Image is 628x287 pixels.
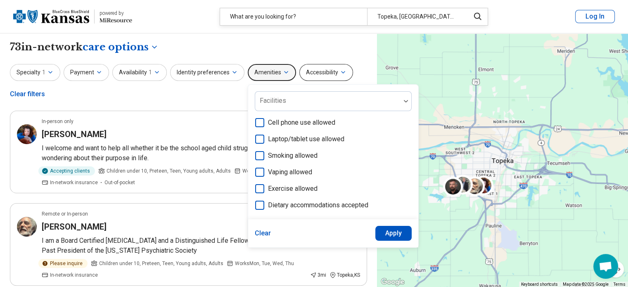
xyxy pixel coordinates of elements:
[107,167,231,175] span: Children under 10, Preteen, Teen, Young adults, Adults
[100,9,132,17] div: powered by
[83,40,159,54] button: Care options
[104,179,135,186] span: Out-of-pocket
[42,236,360,256] p: I am a Board Certified [MEDICAL_DATA] and a Distinguished Life Fellow American Psychiatric Associ...
[367,8,465,25] div: Topeka, [GEOGRAPHIC_DATA]
[42,210,88,218] p: Remote or In-person
[299,64,353,81] button: Accessibility
[260,97,286,104] label: Facilities
[149,68,152,77] span: 1
[13,7,132,26] a: Blue Cross Blue Shield Kansaspowered by
[575,10,615,23] button: Log In
[10,84,45,104] div: Clear filters
[42,143,360,163] p: I welcome and want to help all whether it be the school aged child struggling with attention or t...
[50,179,98,186] span: In-network insurance
[64,64,109,81] button: Payment
[42,68,45,77] span: 1
[593,254,618,279] div: Open chat
[255,226,271,241] button: Clear
[268,118,335,128] span: Cell phone use allowed
[375,226,412,241] button: Apply
[42,128,107,140] h3: [PERSON_NAME]
[563,282,609,287] span: Map data ©2025 Google
[42,221,107,232] h3: [PERSON_NAME]
[38,166,95,176] div: Accepting clients
[10,40,159,54] h1: 73 in-network
[248,64,296,81] button: Amenities
[38,259,88,268] div: Please inquire
[235,260,294,267] span: Works Mon, Tue, Wed, Thu
[268,134,344,144] span: Laptop/tablet use allowed
[13,7,89,26] img: Blue Cross Blue Shield Kansas
[268,151,318,161] span: Smoking allowed
[83,40,149,54] span: care options
[242,167,301,175] span: Works Mon, Tue, Wed, Thu
[329,271,360,279] div: Topeka , KS
[614,282,626,287] a: Terms (opens in new tab)
[50,271,98,279] span: In-network insurance
[220,8,367,25] div: What are you looking for?
[268,184,318,194] span: Exercise allowed
[99,260,223,267] span: Children under 10, Preteen, Teen, Young adults, Adults
[112,64,167,81] button: Availability1
[10,64,60,81] button: Specialty1
[42,118,73,125] p: In-person only
[170,64,244,81] button: Identity preferences
[268,200,368,210] span: Dietary accommodations accepted
[268,167,312,177] span: Vaping allowed
[310,271,326,279] div: 3 mi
